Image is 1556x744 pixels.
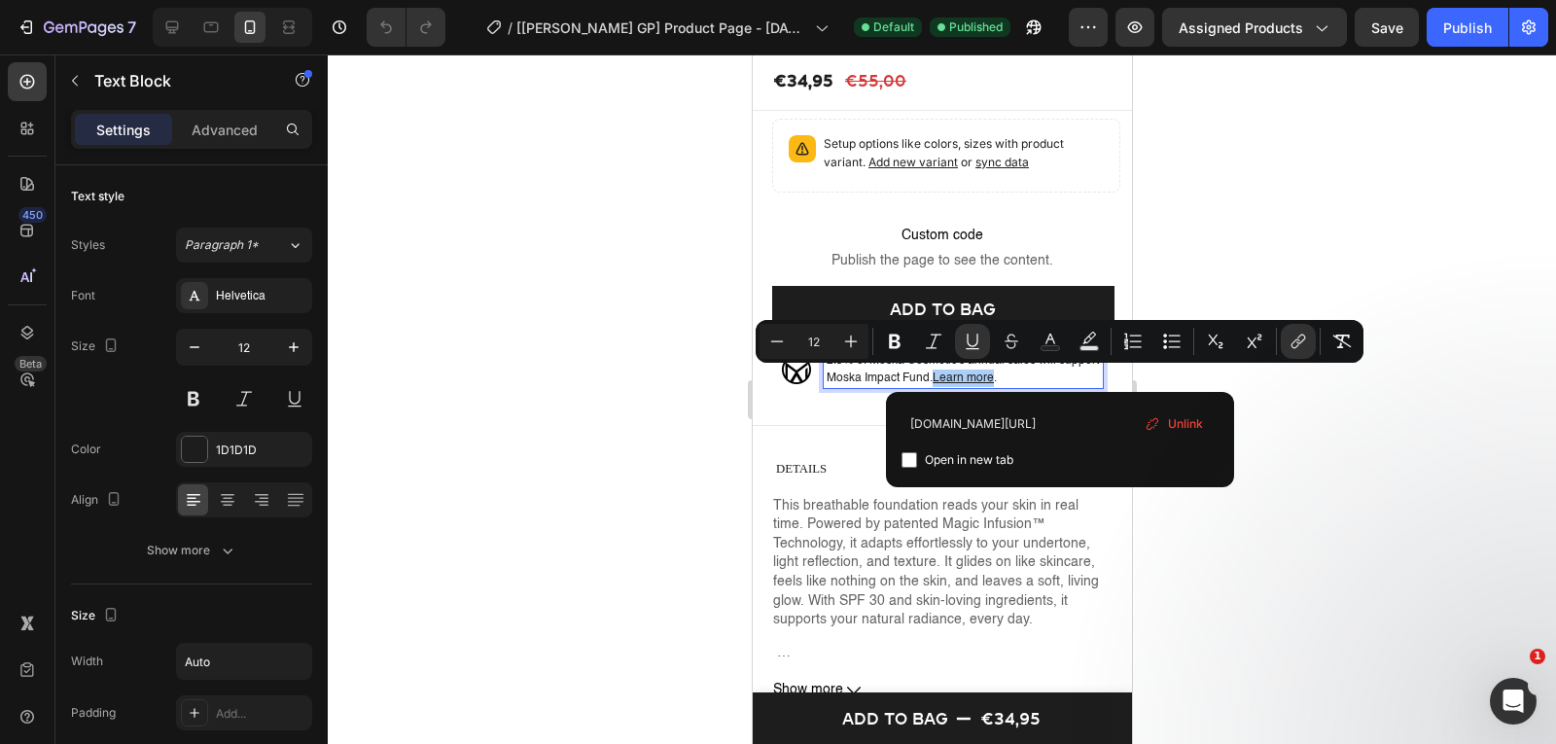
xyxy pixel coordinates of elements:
[902,407,1219,439] input: Paste link here
[71,487,125,514] div: Align
[216,288,307,305] div: Helvetica
[18,207,47,223] div: 450
[216,442,307,459] div: 1D1D1D
[1443,18,1492,38] div: Publish
[71,653,103,670] div: Width
[508,18,513,38] span: /
[185,236,259,254] span: Paragraph 1*
[873,18,914,36] span: Default
[71,287,95,304] div: Font
[516,18,807,38] span: [[PERSON_NAME] GP] Product Page - [DATE] 11:49:01
[925,448,1013,472] span: Open in new tab
[216,705,307,723] div: Add...
[1427,8,1508,47] button: Publish
[96,120,151,140] p: Settings
[127,16,136,39] p: 7
[949,18,1003,36] span: Published
[1168,413,1203,435] span: Unlink
[192,120,258,140] p: Advanced
[367,8,445,47] div: Undo/Redo
[1162,8,1347,47] button: Assigned Products
[71,188,124,205] div: Text style
[1179,18,1303,38] span: Assigned Products
[1490,678,1537,725] iframe: Intercom live chat
[15,356,47,372] div: Beta
[94,69,260,92] p: Text Block
[71,533,312,568] button: Show more
[8,8,145,47] button: 7
[71,603,123,629] div: Size
[71,236,105,254] div: Styles
[71,704,116,722] div: Padding
[756,320,1363,363] div: Editor contextual toolbar
[147,541,237,560] div: Show more
[176,228,312,263] button: Paragraph 1*
[71,441,101,458] div: Color
[1371,19,1403,36] span: Save
[1530,649,1545,664] span: 1
[1355,8,1419,47] button: Save
[177,644,311,679] input: Auto
[753,54,1132,744] iframe: Design area
[71,334,123,360] div: Size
